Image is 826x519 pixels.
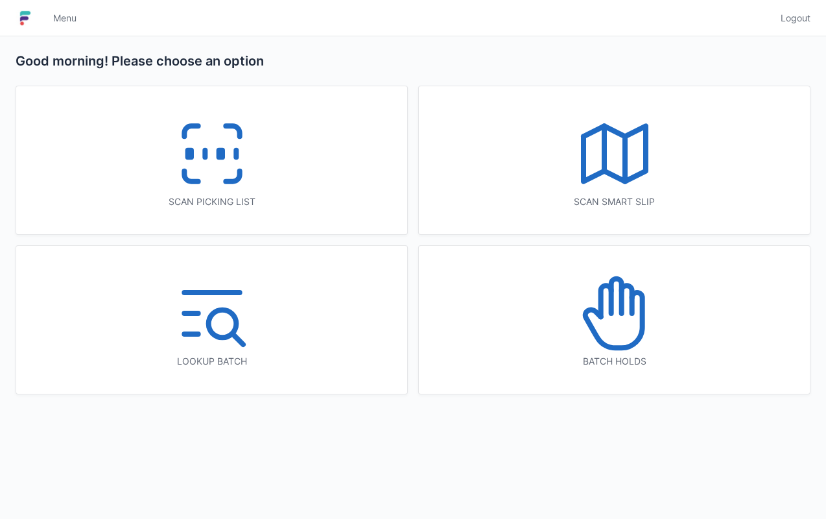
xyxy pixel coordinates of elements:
[42,195,381,208] div: Scan picking list
[16,86,408,235] a: Scan picking list
[42,355,381,368] div: Lookup batch
[445,355,784,368] div: Batch holds
[773,6,810,30] a: Logout
[16,245,408,394] a: Lookup batch
[418,86,810,235] a: Scan smart slip
[16,52,810,70] h2: Good morning! Please choose an option
[445,195,784,208] div: Scan smart slip
[16,8,35,29] img: logo-small.jpg
[53,12,77,25] span: Menu
[781,12,810,25] span: Logout
[45,6,84,30] a: Menu
[418,245,810,394] a: Batch holds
